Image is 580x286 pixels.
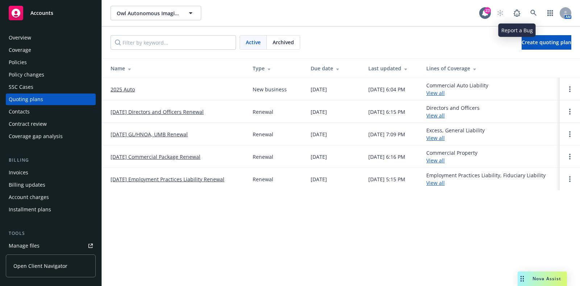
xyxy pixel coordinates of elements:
div: Billing updates [9,179,45,191]
div: Coverage [9,44,31,56]
a: [DATE] Commercial Package Renewal [111,153,200,161]
div: New business [253,86,287,93]
a: Create quoting plan [522,35,571,50]
a: Switch app [543,6,558,20]
a: Search [526,6,541,20]
a: Coverage gap analysis [6,130,96,142]
div: Renewal [253,108,273,116]
span: Nova Assist [533,275,561,282]
div: Overview [9,32,31,43]
a: Open options [565,152,574,161]
div: Last updated [368,65,415,72]
div: [DATE] [311,86,327,93]
div: Manage files [9,240,40,252]
div: [DATE] [311,108,327,116]
a: Coverage [6,44,96,56]
button: Nova Assist [518,272,567,286]
span: Accounts [30,10,53,16]
div: [DATE] 6:16 PM [368,153,405,161]
a: Invoices [6,167,96,178]
div: [DATE] [311,130,327,138]
a: Manage files [6,240,96,252]
span: Active [246,38,261,46]
a: SSC Cases [6,81,96,93]
a: Policy changes [6,69,96,80]
a: View all [426,112,445,119]
div: Due date [311,65,357,72]
div: Policy changes [9,69,44,80]
input: Filter by keyword... [111,35,236,50]
div: SSC Cases [9,81,33,93]
div: Lines of Coverage [426,65,554,72]
div: Tools [6,230,96,237]
a: Contract review [6,118,96,130]
a: [DATE] GL/HNOA, UMB Renewal [111,130,188,138]
div: Commercial Property [426,149,477,164]
div: Installment plans [9,204,51,215]
div: Coverage gap analysis [9,130,63,142]
div: [DATE] 7:09 PM [368,130,405,138]
a: Installment plans [6,204,96,215]
a: Start snowing [493,6,507,20]
a: Open options [565,175,574,183]
a: View all [426,90,445,96]
a: Report a Bug [510,6,524,20]
button: Owl Autonomous Imaging, Inc. [111,6,201,20]
a: Account charges [6,191,96,203]
div: Drag to move [518,272,527,286]
a: View all [426,179,445,186]
div: Excess, General Liability [426,127,485,142]
div: [DATE] [311,175,327,183]
a: Accounts [6,3,96,23]
div: Renewal [253,130,273,138]
div: Invoices [9,167,28,178]
span: Archived [273,38,294,46]
a: Open options [565,130,574,138]
div: Renewal [253,153,273,161]
a: Quoting plans [6,94,96,105]
div: Employment Practices Liability, Fiduciary Liability [426,171,546,187]
a: [DATE] Employment Practices Liability Renewal [111,175,224,183]
div: 23 [484,7,491,14]
div: Name [111,65,241,72]
div: Billing [6,157,96,164]
a: Open options [565,107,574,116]
a: 2025 Auto [111,86,135,93]
a: View all [426,157,445,164]
span: Create quoting plan [522,39,571,46]
div: [DATE] 6:15 PM [368,108,405,116]
div: [DATE] 6:04 PM [368,86,405,93]
a: View all [426,134,445,141]
div: Account charges [9,191,49,203]
div: Type [253,65,299,72]
div: Contract review [9,118,47,130]
a: Overview [6,32,96,43]
div: Renewal [253,175,273,183]
a: Policies [6,57,96,68]
div: Policies [9,57,27,68]
a: Contacts [6,106,96,117]
a: [DATE] Directors and Officers Renewal [111,108,204,116]
div: Quoting plans [9,94,43,105]
span: Owl Autonomous Imaging, Inc. [117,9,179,17]
div: [DATE] 5:15 PM [368,175,405,183]
a: Open options [565,85,574,94]
a: Billing updates [6,179,96,191]
div: Commercial Auto Liability [426,82,488,97]
div: Directors and Officers [426,104,480,119]
div: [DATE] [311,153,327,161]
div: Contacts [9,106,30,117]
span: Open Client Navigator [13,262,67,270]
